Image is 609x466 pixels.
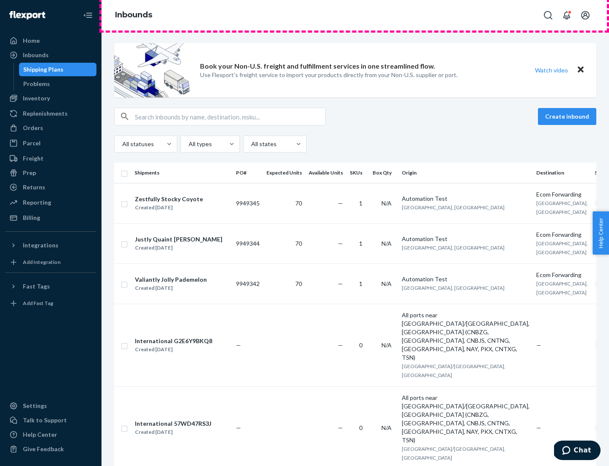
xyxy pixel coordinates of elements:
a: Parcel [5,136,96,150]
div: Home [23,36,40,45]
input: All types [188,140,189,148]
td: 9949342 [233,264,263,304]
div: Inventory [23,94,50,103]
div: Shipping Plans [23,65,63,74]
a: Freight [5,152,96,165]
div: Justly Quaint [PERSON_NAME] [135,235,222,244]
span: [GEOGRAPHIC_DATA]/[GEOGRAPHIC_DATA], [GEOGRAPHIC_DATA] [402,446,505,461]
div: Automation Test [402,235,529,243]
a: Add Integration [5,255,96,269]
button: Fast Tags [5,280,96,293]
span: — [338,240,343,247]
span: [GEOGRAPHIC_DATA], [GEOGRAPHIC_DATA] [536,240,588,255]
span: 1 [359,200,362,207]
span: — [338,424,343,431]
input: Search inbounds by name, destination, msku... [135,108,325,125]
span: 0 [359,341,362,349]
a: Inbounds [115,10,152,19]
div: Inbounds [23,51,49,59]
a: Replenishments [5,107,96,120]
span: N/A [381,200,392,207]
a: Settings [5,399,96,413]
span: [GEOGRAPHIC_DATA], [GEOGRAPHIC_DATA] [402,204,505,211]
button: Close [575,64,586,76]
div: All ports near [GEOGRAPHIC_DATA]/[GEOGRAPHIC_DATA], [GEOGRAPHIC_DATA] (CNBZG, [GEOGRAPHIC_DATA], ... [402,394,529,444]
div: Ecom Forwarding [536,230,588,239]
a: Returns [5,180,96,194]
iframe: Opens a widget where you can chat to one of our agents [554,441,601,462]
button: Give Feedback [5,442,96,456]
button: Talk to Support [5,413,96,427]
span: 1 [359,240,362,247]
span: [GEOGRAPHIC_DATA]/[GEOGRAPHIC_DATA], [GEOGRAPHIC_DATA] [402,363,505,378]
span: [GEOGRAPHIC_DATA], [GEOGRAPHIC_DATA] [536,200,588,215]
a: Billing [5,211,96,225]
span: 0 [359,424,362,431]
span: 70 [295,200,302,207]
div: Billing [23,214,40,222]
div: Valiantly Jolly Pademelon [135,275,207,284]
div: Automation Test [402,275,529,283]
div: Talk to Support [23,416,67,424]
div: Integrations [23,241,58,250]
div: Ecom Forwarding [536,190,588,199]
td: 9949344 [233,223,263,264]
a: Help Center [5,428,96,441]
span: 70 [295,280,302,287]
div: Add Fast Tag [23,300,53,307]
p: Use Flexport’s freight service to import your products directly from your Non-U.S. supplier or port. [200,71,458,79]
span: [GEOGRAPHIC_DATA], [GEOGRAPHIC_DATA] [536,280,588,296]
span: [GEOGRAPHIC_DATA], [GEOGRAPHIC_DATA] [402,244,505,251]
span: — [338,200,343,207]
a: Home [5,34,96,47]
th: Destination [533,163,591,183]
th: Origin [398,163,533,183]
span: N/A [381,341,392,349]
div: Give Feedback [23,445,64,453]
div: All ports near [GEOGRAPHIC_DATA]/[GEOGRAPHIC_DATA], [GEOGRAPHIC_DATA] (CNBZG, [GEOGRAPHIC_DATA], ... [402,311,529,362]
div: Reporting [23,198,51,207]
p: Book your Non-U.S. freight and fulfillment services in one streamlined flow. [200,61,435,71]
th: Box Qty [369,163,398,183]
th: Available Units [305,163,346,183]
img: Flexport logo [9,11,45,19]
a: Orders [5,121,96,135]
button: Open Search Box [540,7,557,24]
div: Automation Test [402,194,529,203]
a: Inventory [5,92,96,105]
div: Returns [23,183,45,191]
input: All statuses [121,140,122,148]
button: Close Navigation [80,7,96,24]
span: 1 [359,280,362,287]
div: Zestfully Stocky Coyote [135,195,203,203]
span: N/A [381,424,392,431]
a: Problems [19,77,97,91]
div: Replenishments [23,109,68,118]
div: Ecom Forwarding [536,271,588,279]
div: Parcel [23,139,41,147]
button: Integrations [5,239,96,252]
span: — [236,424,241,431]
div: Problems [23,80,50,88]
div: Created [DATE] [135,345,212,354]
span: — [536,424,541,431]
ol: breadcrumbs [108,3,159,28]
span: — [236,341,241,349]
span: N/A [381,280,392,287]
button: Create inbound [538,108,596,125]
div: Settings [23,402,47,410]
span: [GEOGRAPHIC_DATA], [GEOGRAPHIC_DATA] [402,285,505,291]
div: International 57WD47RS3J [135,419,211,428]
button: Watch video [529,64,573,76]
button: Help Center [593,211,609,255]
a: Prep [5,166,96,180]
div: International G2E6Y9BKQ8 [135,337,212,345]
td: 9949345 [233,183,263,223]
div: Prep [23,169,36,177]
th: Expected Units [263,163,305,183]
div: Help Center [23,430,57,439]
button: Open notifications [558,7,575,24]
a: Add Fast Tag [5,297,96,310]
